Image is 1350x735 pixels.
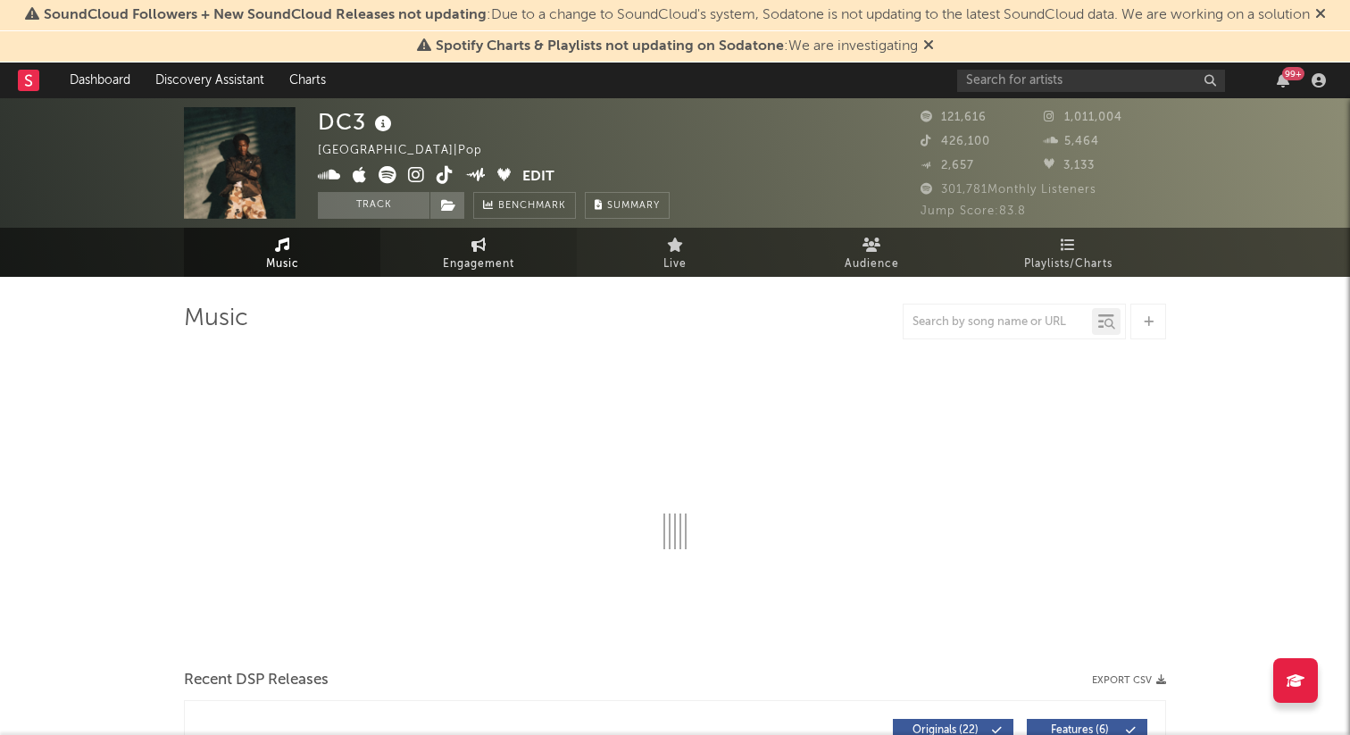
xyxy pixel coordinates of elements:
a: Benchmark [473,192,576,219]
div: DC3 [318,107,396,137]
span: Summary [607,201,660,211]
span: : Due to a change to SoundCloud's system, Sodatone is not updating to the latest SoundCloud data.... [44,8,1310,22]
button: Edit [522,166,554,188]
span: Benchmark [498,196,566,217]
span: Engagement [443,254,514,275]
span: Live [663,254,687,275]
button: 99+ [1277,73,1289,88]
input: Search for artists [957,70,1225,92]
span: Dismiss [1315,8,1326,22]
a: Engagement [380,228,577,277]
span: 5,464 [1044,136,1099,147]
span: Playlists/Charts [1024,254,1112,275]
a: Playlists/Charts [970,228,1166,277]
span: Jump Score: 83.8 [921,205,1026,217]
span: 426,100 [921,136,990,147]
span: Music [266,254,299,275]
button: Track [318,192,429,219]
span: : We are investigating [436,39,918,54]
button: Summary [585,192,670,219]
button: Export CSV [1092,675,1166,686]
span: Spotify Charts & Playlists not updating on Sodatone [436,39,784,54]
a: Charts [277,63,338,98]
span: 1,011,004 [1044,112,1122,123]
a: Discovery Assistant [143,63,277,98]
div: [GEOGRAPHIC_DATA] | Pop [318,140,503,162]
span: 301,781 Monthly Listeners [921,184,1096,196]
a: Dashboard [57,63,143,98]
a: Live [577,228,773,277]
a: Music [184,228,380,277]
span: 121,616 [921,112,987,123]
span: Dismiss [923,39,934,54]
a: Audience [773,228,970,277]
div: 99 + [1282,67,1304,80]
span: SoundCloud Followers + New SoundCloud Releases not updating [44,8,487,22]
span: Recent DSP Releases [184,670,329,691]
span: 2,657 [921,160,974,171]
input: Search by song name or URL [904,315,1092,330]
span: Audience [845,254,899,275]
span: 3,133 [1044,160,1095,171]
